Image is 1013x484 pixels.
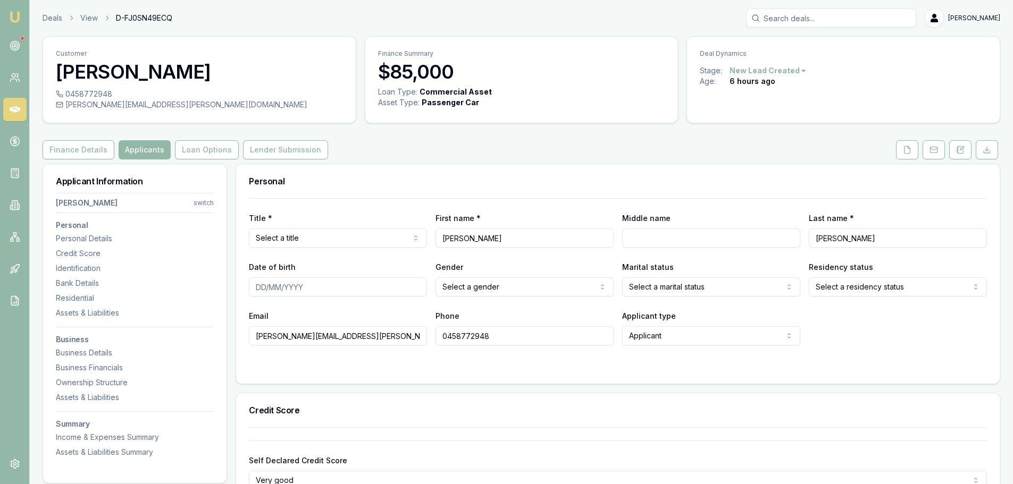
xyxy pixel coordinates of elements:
a: Lender Submission [241,140,330,159]
div: Identification [56,263,214,274]
h3: Personal [249,177,987,185]
button: Loan Options [175,140,239,159]
label: Marital status [622,262,674,271]
a: Loan Options [173,140,241,159]
a: Deals [43,13,62,23]
h3: Business [56,336,214,343]
p: Customer [56,49,343,58]
div: [PERSON_NAME] [56,198,118,208]
div: Commercial Asset [420,87,492,97]
button: Applicants [119,140,171,159]
span: [PERSON_NAME] [948,14,1000,22]
div: Age: [700,76,730,87]
div: Loan Type: [378,87,417,97]
button: New Lead Created [730,65,807,76]
div: Asset Type : [378,97,420,108]
label: Gender [436,262,463,271]
p: Finance Summary [378,49,665,58]
div: Passenger Car [422,97,479,108]
label: Self Declared Credit Score [249,456,347,465]
label: Date of birth [249,262,296,271]
input: DD/MM/YYYY [249,277,427,296]
h3: Credit Score [249,406,987,414]
div: Credit Score [56,248,214,259]
div: Ownership Structure [56,377,214,388]
a: Applicants [116,140,173,159]
label: Middle name [622,214,671,223]
p: Deal Dynamics [700,49,987,58]
label: Applicant type [622,311,676,320]
label: Last name * [809,214,854,223]
div: Assets & Liabilities [56,308,214,318]
div: Business Financials [56,362,214,373]
label: Email [249,311,269,320]
input: 0431 234 567 [436,326,614,345]
div: Income & Expenses Summary [56,432,214,443]
div: Bank Details [56,278,214,288]
a: View [80,13,98,23]
div: Business Details [56,347,214,358]
nav: breadcrumb [43,13,172,23]
label: Phone [436,311,459,320]
button: Lender Submission [243,140,328,159]
div: 6 hours ago [730,76,775,87]
div: Residential [56,293,214,303]
div: Stage: [700,65,730,76]
label: First name * [436,214,481,223]
h3: [PERSON_NAME] [56,61,343,82]
span: D-FJ0SN49ECQ [116,13,172,23]
button: Finance Details [43,140,114,159]
h3: Personal [56,222,214,229]
a: Finance Details [43,140,116,159]
div: switch [194,199,214,207]
label: Title * [249,214,272,223]
h3: Summary [56,420,214,428]
div: Personal Details [56,233,214,244]
input: Search deals [746,9,916,28]
div: [PERSON_NAME][EMAIL_ADDRESS][PERSON_NAME][DOMAIN_NAME] [56,99,343,110]
label: Residency status [809,262,873,271]
h3: Applicant Information [56,177,214,185]
h3: $85,000 [378,61,665,82]
div: 0458772948 [56,89,343,99]
div: Assets & Liabilities Summary [56,447,214,457]
div: Assets & Liabilities [56,392,214,403]
img: emu-icon-u.png [9,11,21,23]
